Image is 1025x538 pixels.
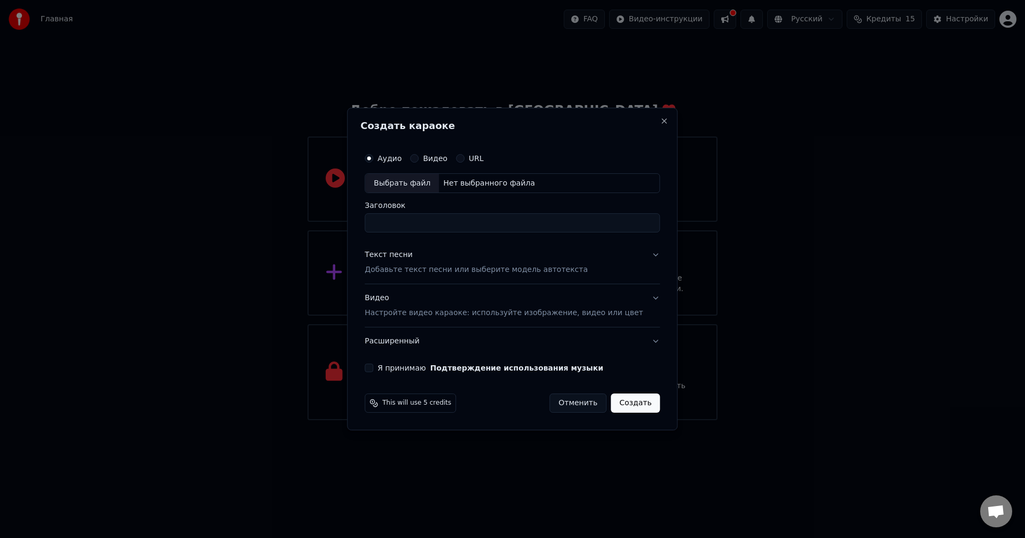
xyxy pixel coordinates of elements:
[423,155,447,162] label: Видео
[360,121,664,131] h2: Создать караоке
[365,293,643,319] div: Видео
[365,265,588,276] p: Добавьте текст песни или выберите модель автотекста
[365,327,660,355] button: Расширенный
[439,178,539,189] div: Нет выбранного файла
[365,174,439,193] div: Выбрать файл
[430,364,603,372] button: Я принимаю
[549,394,606,413] button: Отменить
[382,399,451,407] span: This will use 5 credits
[365,250,413,261] div: Текст песни
[365,202,660,210] label: Заголовок
[377,155,401,162] label: Аудио
[365,308,643,318] p: Настройте видео караоке: используйте изображение, видео или цвет
[469,155,484,162] label: URL
[365,285,660,327] button: ВидеоНастройте видео караоке: используйте изображение, видео или цвет
[377,364,603,372] label: Я принимаю
[611,394,660,413] button: Создать
[365,242,660,284] button: Текст песниДобавьте текст песни или выберите модель автотекста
